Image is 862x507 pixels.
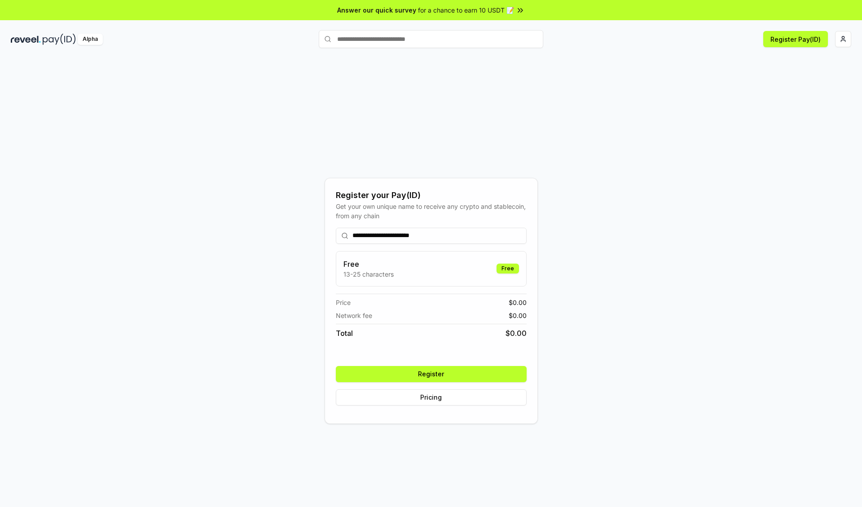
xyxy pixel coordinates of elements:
[11,34,41,45] img: reveel_dark
[336,328,353,339] span: Total
[336,389,527,406] button: Pricing
[78,34,103,45] div: Alpha
[336,202,527,220] div: Get your own unique name to receive any crypto and stablecoin, from any chain
[337,5,416,15] span: Answer our quick survey
[336,366,527,382] button: Register
[509,298,527,307] span: $ 0.00
[763,31,828,47] button: Register Pay(ID)
[418,5,514,15] span: for a chance to earn 10 USDT 📝
[343,259,394,269] h3: Free
[497,264,519,273] div: Free
[509,311,527,320] span: $ 0.00
[506,328,527,339] span: $ 0.00
[343,269,394,279] p: 13-25 characters
[43,34,76,45] img: pay_id
[336,311,372,320] span: Network fee
[336,189,527,202] div: Register your Pay(ID)
[336,298,351,307] span: Price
